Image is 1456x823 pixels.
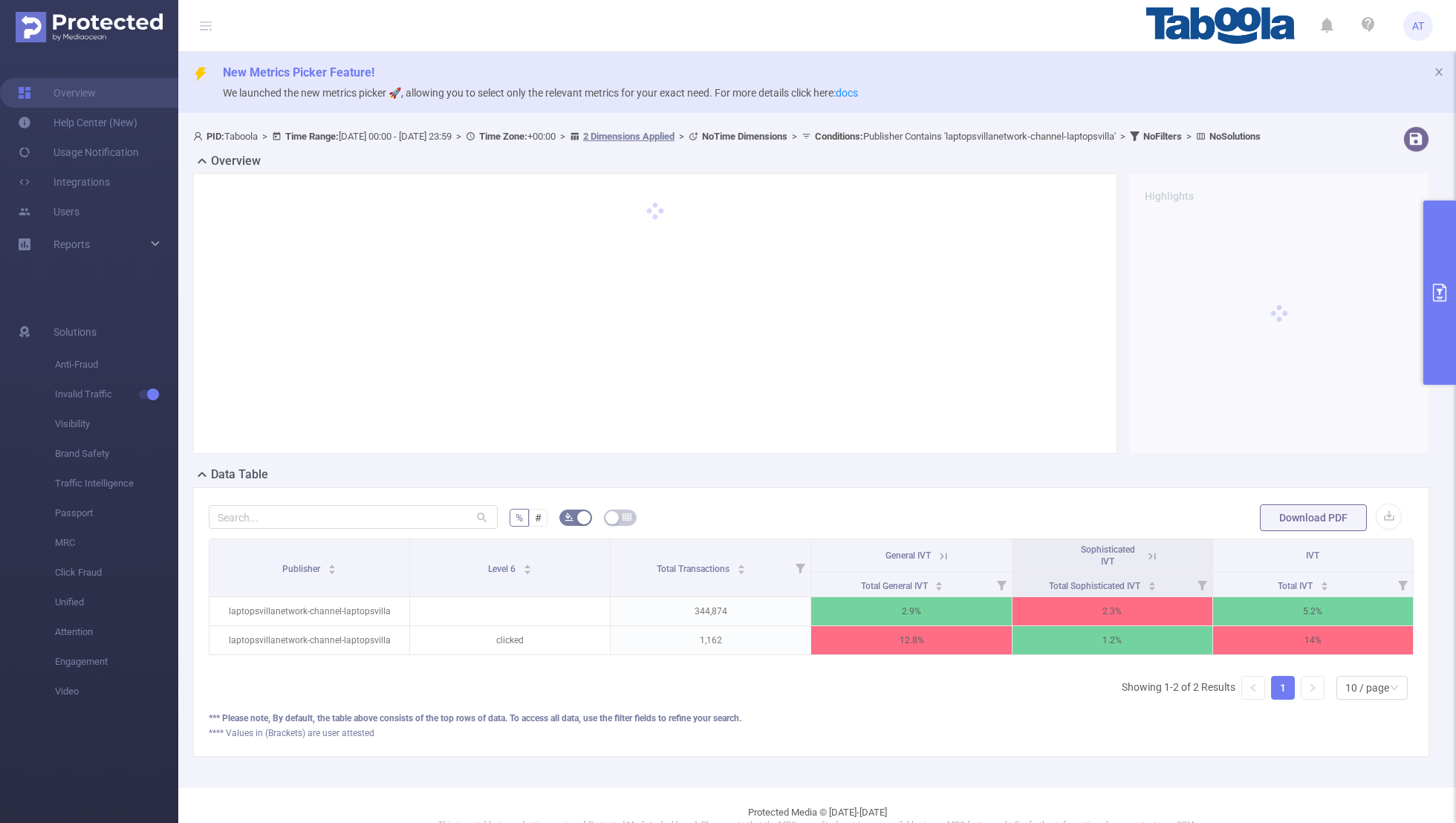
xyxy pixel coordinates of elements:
p: 12.8% [811,626,1011,654]
span: Traffic Intelligence [55,469,178,498]
span: Unified [55,588,178,617]
input: Search... [209,505,498,529]
a: Help Center (New) [18,108,137,137]
span: Invalid Traffic [55,380,178,409]
span: Publisher [282,564,322,574]
span: > [1182,131,1196,142]
h2: Data Table [211,466,268,484]
span: # [535,512,542,524]
li: 1 [1271,676,1295,700]
span: We launched the new metrics picker 🚀, allowing you to select only the relevant metrics for your e... [223,87,858,99]
span: Engagement [55,647,178,677]
p: laptopsvillanetwork-channel-laptopsvilla [209,626,409,654]
span: > [452,131,466,142]
button: Download PDF [1260,504,1367,531]
i: icon: caret-up [935,579,943,584]
span: AT [1412,11,1424,41]
i: icon: user [193,131,207,141]
span: Total Sophisticated IVT [1049,581,1143,591]
i: icon: left [1249,683,1258,692]
div: Sort [1320,579,1329,588]
a: 1 [1272,677,1294,699]
span: Reports [53,238,90,250]
button: icon: close [1434,64,1444,80]
b: PID: [207,131,224,142]
i: icon: down [1390,683,1399,694]
div: Sort [328,562,337,571]
span: Total General IVT [861,581,930,591]
i: icon: caret-down [524,568,532,573]
span: Video [55,677,178,706]
i: icon: caret-down [1148,585,1157,589]
i: icon: caret-up [1148,579,1157,584]
i: icon: caret-down [1321,585,1329,589]
p: 5.2% [1213,597,1413,625]
p: 2.9% [811,597,1011,625]
p: clicked [410,626,610,654]
i: icon: table [623,513,631,521]
span: Solutions [53,317,97,347]
span: Brand Safety [55,439,178,469]
div: Sort [935,579,943,588]
span: IVT [1306,550,1319,561]
a: Users [18,197,79,227]
i: icon: bg-colors [565,513,573,521]
i: icon: caret-up [524,562,532,567]
span: > [556,131,570,142]
i: icon: thunderbolt [193,67,208,82]
span: Click Fraud [55,558,178,588]
div: Sort [737,562,746,571]
p: 2.3% [1013,597,1212,625]
i: icon: caret-up [1321,579,1329,584]
a: Usage Notification [18,137,139,167]
span: Total IVT [1278,581,1315,591]
b: No Time Dimensions [702,131,787,142]
span: > [675,131,689,142]
i: icon: caret-up [328,562,337,567]
span: Anti-Fraud [55,350,178,380]
p: 1.2% [1013,626,1212,654]
u: 2 Dimensions Applied [583,131,675,142]
li: Showing 1-2 of 2 Results [1122,676,1235,700]
span: Attention [55,617,178,647]
span: MRC [55,528,178,558]
span: General IVT [885,550,931,561]
p: 14% [1213,626,1413,654]
span: Sophisticated IVT [1081,544,1135,567]
span: > [787,131,802,142]
span: Taboola [DATE] 00:00 - [DATE] 23:59 +00:00 [193,131,1261,142]
span: New Metrics Picker Feature! [223,65,374,79]
div: Sort [1148,579,1157,588]
p: laptopsvillanetwork-channel-laptopsvilla [209,597,409,625]
p: 1,162 [611,626,810,654]
a: Overview [18,78,96,108]
li: Next Page [1301,676,1325,700]
span: Publisher Contains 'laptopsvillanetwork-channel-laptopsvilla' [815,131,1116,142]
b: No Solutions [1209,131,1261,142]
i: Filter menu [1192,573,1212,596]
span: Level 6 [488,564,518,574]
i: icon: caret-up [738,562,746,567]
span: > [258,131,272,142]
span: % [516,512,523,524]
img: Protected Media [16,12,163,42]
i: icon: right [1308,683,1317,692]
i: Filter menu [1392,573,1413,596]
a: Integrations [18,167,110,197]
i: Filter menu [790,539,810,596]
p: 344,874 [611,597,810,625]
div: Sort [523,562,532,571]
a: Reports [53,230,90,259]
span: > [1116,131,1130,142]
div: **** Values in (Brackets) are user attested [209,726,1414,740]
li: Previous Page [1241,676,1265,700]
b: No Filters [1143,131,1182,142]
b: Time Range: [285,131,339,142]
span: Passport [55,498,178,528]
i: icon: caret-down [738,568,746,573]
i: icon: close [1434,67,1444,77]
span: Visibility [55,409,178,439]
h2: Overview [211,152,261,170]
a: docs [836,87,858,99]
b: Time Zone: [479,131,527,142]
